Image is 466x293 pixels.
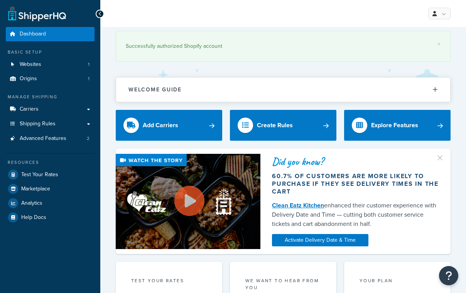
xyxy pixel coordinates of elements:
[6,102,95,116] a: Carriers
[128,87,182,93] h2: Welcome Guide
[6,168,95,182] a: Test Your Rates
[437,41,441,47] a: ×
[126,41,441,52] div: Successfully authorized Shopify account
[131,277,207,286] div: Test your rates
[360,277,435,286] div: Your Plan
[143,120,178,131] div: Add Carriers
[371,120,418,131] div: Explore Features
[6,131,95,146] li: Advanced Features
[439,266,458,285] button: Open Resource Center
[21,200,42,207] span: Analytics
[21,214,46,221] span: Help Docs
[6,57,95,72] a: Websites1
[6,27,95,41] a: Dashboard
[257,120,293,131] div: Create Rules
[6,159,95,166] div: Resources
[6,196,95,210] a: Analytics
[87,135,89,142] span: 2
[116,77,450,102] button: Welcome Guide
[272,201,324,210] a: Clean Eatz Kitchen
[88,76,89,82] span: 1
[88,61,89,68] span: 1
[6,57,95,72] li: Websites
[21,186,50,192] span: Marketplace
[20,106,39,113] span: Carriers
[272,201,439,229] div: enhanced their customer experience with Delivery Date and Time — cutting both customer service ti...
[20,135,66,142] span: Advanced Features
[230,110,336,141] a: Create Rules
[344,110,451,141] a: Explore Features
[116,154,260,249] img: Video thumbnail
[20,121,56,127] span: Shipping Rules
[21,172,58,178] span: Test Your Rates
[6,182,95,196] a: Marketplace
[20,31,46,37] span: Dashboard
[20,76,37,82] span: Origins
[272,172,439,195] div: 60.7% of customers are more likely to purchase if they see delivery times in the cart
[272,234,368,246] a: Activate Delivery Date & Time
[245,277,321,291] p: we want to hear from you
[6,49,95,56] div: Basic Setup
[6,94,95,100] div: Manage Shipping
[20,61,41,68] span: Websites
[6,72,95,86] a: Origins1
[272,156,439,167] div: Did you know?
[6,72,95,86] li: Origins
[6,117,95,131] a: Shipping Rules
[6,131,95,146] a: Advanced Features2
[6,210,95,224] a: Help Docs
[116,110,222,141] a: Add Carriers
